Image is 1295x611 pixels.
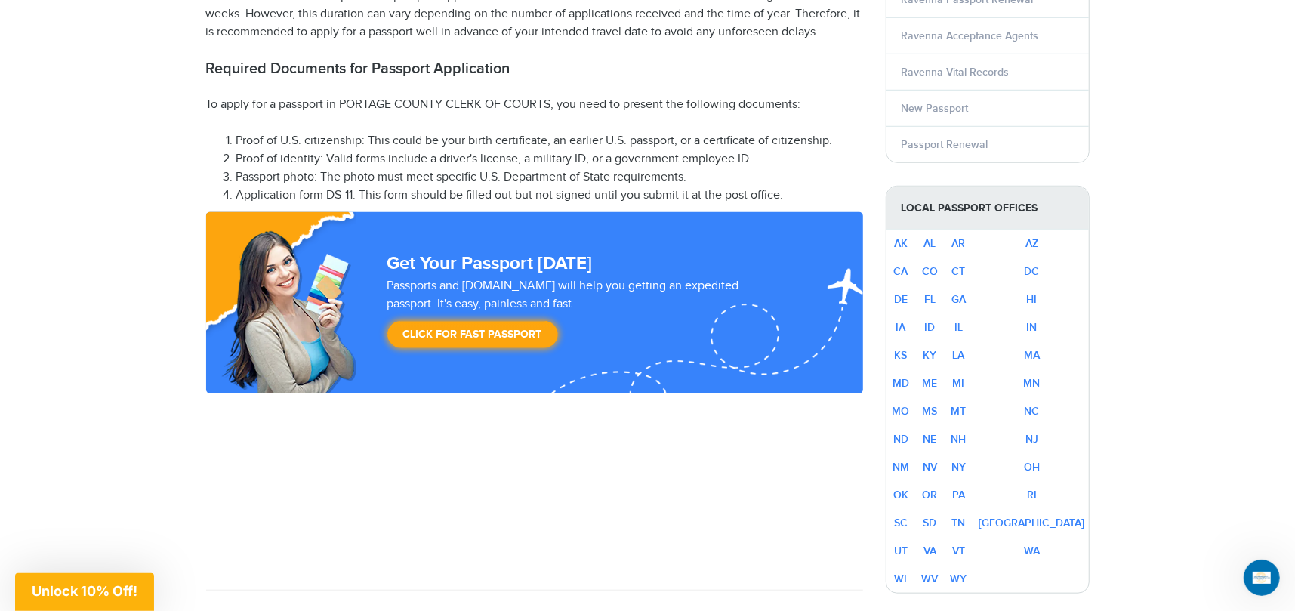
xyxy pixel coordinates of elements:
[1025,405,1040,418] a: NC
[387,321,558,348] a: Click for Fast Passport
[886,187,1089,230] strong: Local Passport Offices
[952,489,965,501] a: PA
[236,187,863,205] li: Application form DS-11: This form should be filled out but not signed until you submit it at the ...
[923,405,938,418] a: MS
[894,265,908,278] a: CA
[1025,433,1038,446] a: NJ
[902,102,969,115] a: New Passport
[1027,293,1038,306] a: HI
[923,433,937,446] a: NE
[893,433,908,446] a: ND
[952,517,966,529] a: TN
[902,29,1039,42] a: Ravenna Acceptance Agents
[953,377,965,390] a: MI
[893,489,908,501] a: OK
[923,489,938,501] a: OR
[236,168,863,187] li: Passport photo: The photo must meet specific U.S. Department of State requirements.
[902,138,988,151] a: Passport Renewal
[15,573,154,611] div: Unlock 10% Off!
[206,96,863,114] p: To apply for a passport in PORTAGE COUNTY CLERK OF COURTS, you need to present the following docu...
[1024,461,1040,474] a: OH
[924,293,936,306] a: FL
[952,545,965,557] a: VT
[206,393,863,575] iframe: Customer reviews powered by Trustpilot
[979,517,1085,529] a: [GEOGRAPHIC_DATA]
[1024,377,1041,390] a: MN
[923,377,938,390] a: ME
[1025,265,1040,278] a: DC
[951,293,966,306] a: GA
[924,237,936,250] a: AL
[1024,349,1040,362] a: MA
[1024,545,1040,557] a: WA
[951,405,967,418] a: MT
[954,321,963,334] a: IL
[923,349,937,362] a: KY
[923,545,936,557] a: VA
[952,265,966,278] a: CT
[922,265,938,278] a: CO
[923,461,937,474] a: NV
[893,405,910,418] a: MO
[894,237,908,250] a: AK
[1244,560,1280,596] iframe: Intercom live chat
[1027,321,1038,334] a: IN
[922,572,939,585] a: WV
[895,349,908,362] a: KS
[1025,237,1038,250] a: AZ
[953,349,965,362] a: LA
[893,461,909,474] a: NM
[894,517,908,529] a: SC
[236,132,863,150] li: Proof of U.S. citizenship: This could be your birth certificate, an earlier U.S. passport, or a c...
[1027,489,1037,501] a: RI
[387,252,593,274] strong: Get Your Passport [DATE]
[925,321,936,334] a: ID
[894,293,908,306] a: DE
[894,545,908,557] a: UT
[895,572,908,585] a: WI
[923,517,937,529] a: SD
[951,572,967,585] a: WY
[206,60,863,78] h2: Required Documents for Passport Application
[896,321,906,334] a: IA
[951,461,966,474] a: NY
[381,277,794,356] div: Passports and [DOMAIN_NAME] will help you getting an expedited passport. It's easy, painless and ...
[902,66,1010,79] a: Ravenna Vital Records
[32,583,137,599] span: Unlock 10% Off!
[952,237,966,250] a: AR
[236,150,863,168] li: Proof of identity: Valid forms include a driver's license, a military ID, or a government employe...
[951,433,967,446] a: NH
[893,377,909,390] a: MD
